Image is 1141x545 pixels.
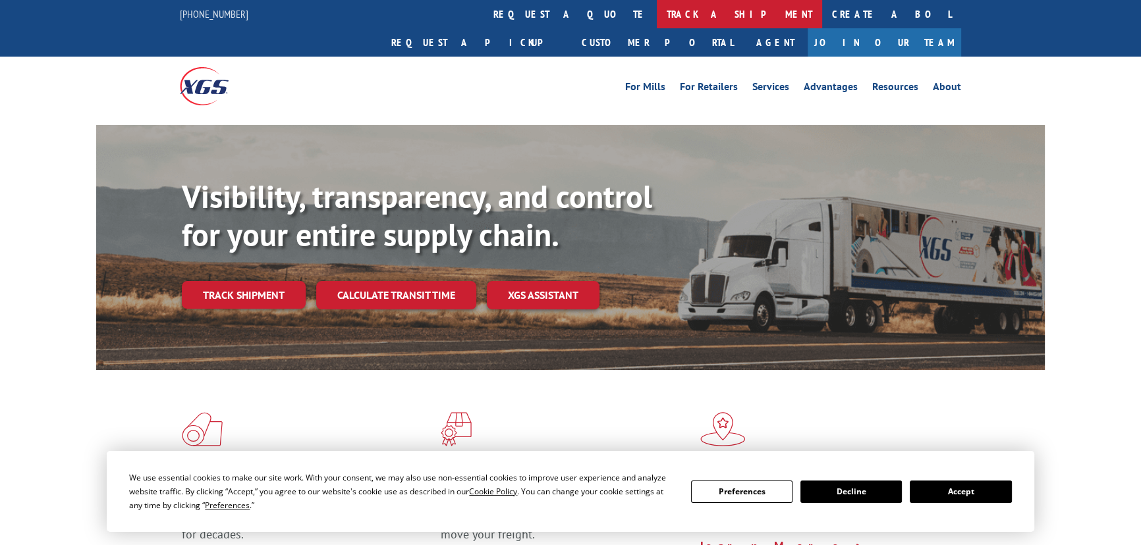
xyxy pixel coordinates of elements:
a: Customer Portal [572,28,743,57]
button: Accept [910,480,1011,503]
a: XGS ASSISTANT [487,281,599,309]
a: Calculate transit time [316,281,476,309]
a: Agent [743,28,808,57]
a: Advantages [804,82,858,96]
a: Join Our Team [808,28,961,57]
a: [PHONE_NUMBER] [180,7,248,20]
span: Preferences [205,500,250,511]
img: xgs-icon-total-supply-chain-intelligence-red [182,412,223,446]
img: xgs-icon-flagship-distribution-model-red [700,412,746,446]
button: Preferences [691,480,793,503]
div: We use essential cookies to make our site work. With your consent, we may also use non-essential ... [129,471,675,512]
a: For Retailers [680,82,738,96]
a: Resources [872,82,918,96]
button: Decline [800,480,902,503]
div: Cookie Consent Prompt [107,451,1034,532]
a: Services [752,82,789,96]
img: xgs-icon-focused-on-flooring-red [441,412,472,446]
a: For Mills [625,82,665,96]
a: Request a pickup [381,28,572,57]
span: As an industry carrier of choice, XGS has brought innovation and dedication to flooring logistics... [182,495,430,542]
b: Visibility, transparency, and control for your entire supply chain. [182,176,652,255]
span: Cookie Policy [469,486,517,497]
a: Track shipment [182,281,306,309]
a: About [933,82,961,96]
